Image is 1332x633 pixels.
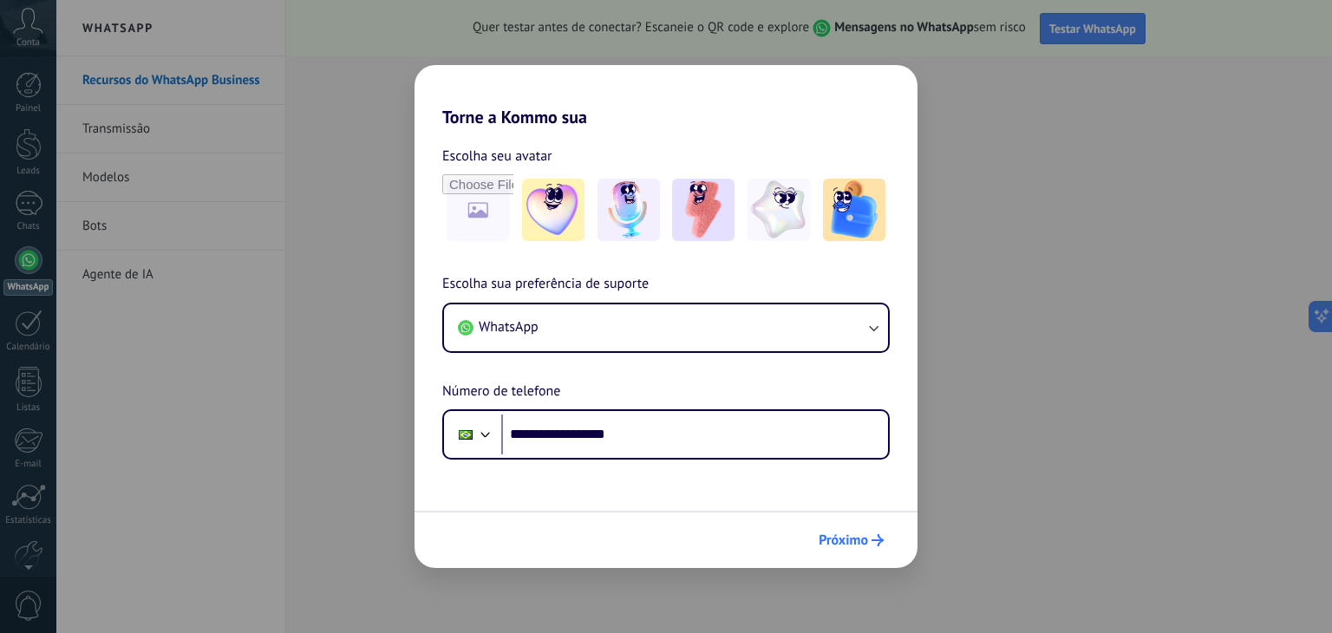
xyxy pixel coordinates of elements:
[444,304,888,351] button: WhatsApp
[597,179,660,241] img: -2.jpeg
[479,318,539,336] span: WhatsApp
[672,179,735,241] img: -3.jpeg
[442,273,649,296] span: Escolha sua preferência de suporte
[449,416,482,453] div: Brazil: + 55
[819,534,868,546] span: Próximo
[442,381,560,403] span: Número de telefone
[522,179,584,241] img: -1.jpeg
[748,179,810,241] img: -4.jpeg
[442,145,552,167] span: Escolha seu avatar
[811,525,891,555] button: Próximo
[415,65,917,127] h2: Torne a Kommo sua
[823,179,885,241] img: -5.jpeg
